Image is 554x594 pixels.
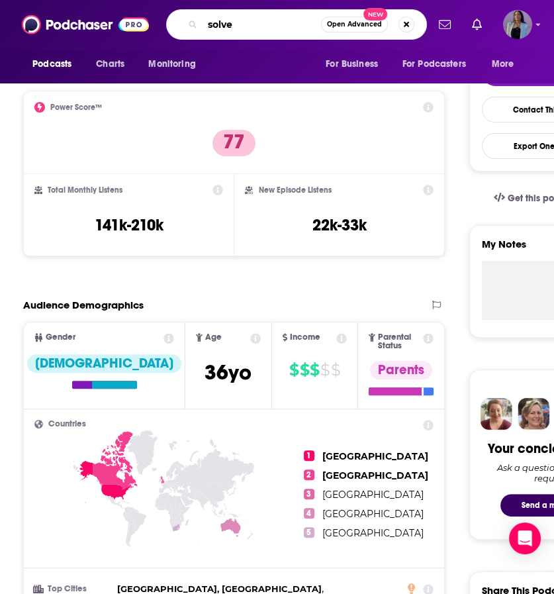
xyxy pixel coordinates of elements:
[434,13,456,36] a: Show notifications dropdown
[304,450,314,461] span: 1
[402,55,466,74] span: For Podcasters
[481,398,512,430] img: Sydney Profile
[139,52,212,77] button: open menu
[148,55,195,74] span: Monitoring
[467,13,487,36] a: Show notifications dropdown
[322,470,428,481] span: [GEOGRAPHIC_DATA]
[312,215,367,235] h3: 22k-33k
[22,12,149,37] img: Podchaser - Follow, Share and Rate Podcasts
[23,52,89,77] button: open menu
[258,185,331,195] h2: New Episode Listens
[378,333,421,350] span: Parental Status
[50,103,102,112] h2: Power Score™
[203,14,321,35] input: Search podcasts, credits, & more...
[48,185,122,195] h2: Total Monthly Listens
[509,522,541,554] div: Open Intercom Messenger
[483,52,531,77] button: open menu
[289,360,299,381] span: $
[304,527,314,538] span: 5
[326,55,378,74] span: For Business
[117,583,322,594] span: [GEOGRAPHIC_DATA], [GEOGRAPHIC_DATA]
[320,360,330,381] span: $
[96,55,124,74] span: Charts
[166,9,427,40] div: Search podcasts, credits, & more...
[363,8,387,21] span: New
[87,52,132,77] a: Charts
[205,333,222,342] span: Age
[95,215,163,235] h3: 141k-210k
[27,354,181,373] div: [DEMOGRAPHIC_DATA]
[503,10,532,39] span: Logged in as maria.pina
[310,360,319,381] span: $
[48,420,86,428] span: Countries
[23,299,144,311] h2: Audience Demographics
[503,10,532,39] button: Show profile menu
[212,130,255,156] p: 77
[32,55,71,74] span: Podcasts
[304,508,314,519] span: 4
[304,489,314,499] span: 3
[316,52,394,77] button: open menu
[394,52,485,77] button: open menu
[321,17,388,32] button: Open AdvancedNew
[46,333,75,342] span: Gender
[322,508,424,520] span: [GEOGRAPHIC_DATA]
[304,470,314,480] span: 2
[327,21,382,28] span: Open Advanced
[300,360,309,381] span: $
[492,55,514,74] span: More
[331,360,340,381] span: $
[322,489,424,501] span: [GEOGRAPHIC_DATA]
[322,527,424,539] span: [GEOGRAPHIC_DATA]
[34,585,112,593] h3: Top Cities
[322,450,428,462] span: [GEOGRAPHIC_DATA]
[370,361,432,379] div: Parents
[290,333,320,342] span: Income
[503,10,532,39] img: User Profile
[518,398,549,430] img: Barbara Profile
[205,360,252,385] span: 36 yo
